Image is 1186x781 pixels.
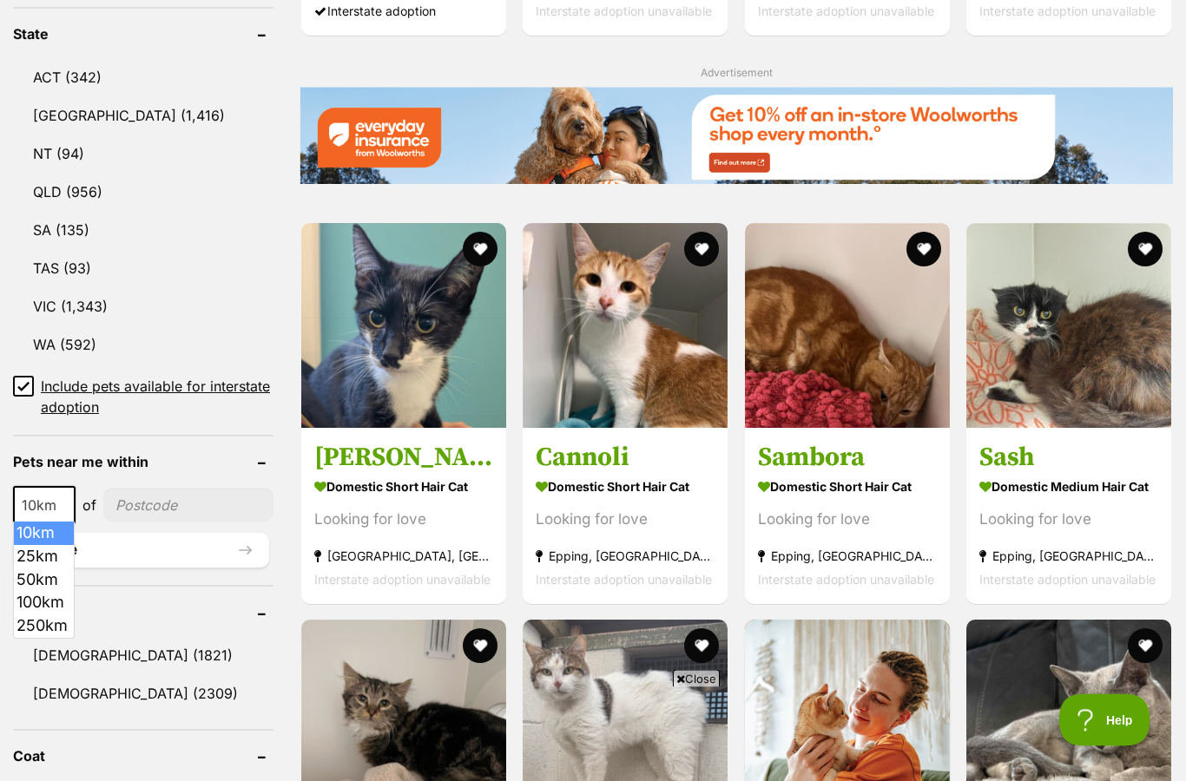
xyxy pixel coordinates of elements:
span: Interstate adoption unavailable [979,572,1156,587]
a: QLD (956) [13,174,273,211]
button: favourite [1128,629,1163,664]
h3: Cannoli [536,441,715,474]
li: 250km [14,615,74,639]
li: 100km [14,592,74,615]
div: Looking for love [979,508,1158,531]
span: Interstate adoption unavailable [758,572,934,587]
a: NT (94) [13,136,273,173]
a: SA (135) [13,213,273,249]
strong: [GEOGRAPHIC_DATA], [GEOGRAPHIC_DATA] [314,544,493,568]
span: Interstate adoption unavailable [536,3,712,18]
a: [PERSON_NAME] Domestic Short Hair Cat Looking for love [GEOGRAPHIC_DATA], [GEOGRAPHIC_DATA] Inter... [301,428,506,604]
span: 10km [13,487,76,525]
header: Gender [13,605,273,620]
span: of [82,496,96,516]
strong: Domestic Short Hair Cat [314,474,493,499]
a: [GEOGRAPHIC_DATA] (1,416) [13,98,273,135]
li: 25km [14,546,74,569]
input: postcode [103,489,273,522]
button: favourite [463,629,497,664]
a: VIC (1,343) [13,289,273,325]
button: favourite [906,233,941,267]
button: favourite [685,233,720,267]
a: Sash Domestic Medium Hair Cat Looking for love Epping, [GEOGRAPHIC_DATA] Interstate adoption unav... [966,428,1171,604]
h3: Sash [979,441,1158,474]
h3: Sambora [758,441,937,474]
strong: Domestic Short Hair Cat [536,474,715,499]
span: Interstate adoption unavailable [979,3,1156,18]
a: TAS (93) [13,251,273,287]
strong: Epping, [GEOGRAPHIC_DATA] [758,544,937,568]
li: 50km [14,569,74,593]
img: Cannoli - Domestic Short Hair Cat [523,224,728,429]
a: [DEMOGRAPHIC_DATA] (2309) [13,676,273,712]
header: Coat [13,749,273,765]
button: favourite [685,629,720,664]
a: Sambora Domestic Short Hair Cat Looking for love Epping, [GEOGRAPHIC_DATA] Interstate adoption un... [745,428,950,604]
a: Cannoli Domestic Short Hair Cat Looking for love Epping, [GEOGRAPHIC_DATA] Interstate adoption un... [523,428,728,604]
li: 10km [14,522,74,546]
strong: Epping, [GEOGRAPHIC_DATA] [536,544,715,568]
iframe: Help Scout Beacon - Open [1059,694,1151,746]
div: Looking for love [536,508,715,531]
span: Interstate adoption unavailable [536,572,712,587]
span: Interstate adoption unavailable [314,572,491,587]
span: Close [673,670,720,687]
button: favourite [463,233,497,267]
a: Everyday Insurance promotional banner [300,88,1173,187]
img: Sambora - Domestic Short Hair Cat [745,224,950,429]
a: [DEMOGRAPHIC_DATA] (1821) [13,638,273,674]
span: Interstate adoption unavailable [758,3,934,18]
button: Update [13,534,269,568]
strong: Epping, [GEOGRAPHIC_DATA] [979,544,1158,568]
h3: [PERSON_NAME] [314,441,493,474]
a: Include pets available for interstate adoption [13,377,273,418]
div: Looking for love [758,508,937,531]
header: Pets near me within [13,455,273,470]
a: ACT (342) [13,60,273,96]
header: State [13,27,273,43]
span: Advertisement [701,67,773,80]
strong: Domestic Medium Hair Cat [979,474,1158,499]
div: Looking for love [314,508,493,531]
img: Oddie - Domestic Short Hair Cat [301,224,506,429]
iframe: Advertisement [277,694,909,772]
span: 10km [15,494,74,518]
img: Sash - Domestic Medium Hair Cat [966,224,1171,429]
strong: Domestic Short Hair Cat [758,474,937,499]
a: WA (592) [13,327,273,364]
img: Everyday Insurance promotional banner [300,88,1173,185]
button: favourite [1128,233,1163,267]
span: Include pets available for interstate adoption [41,377,273,418]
